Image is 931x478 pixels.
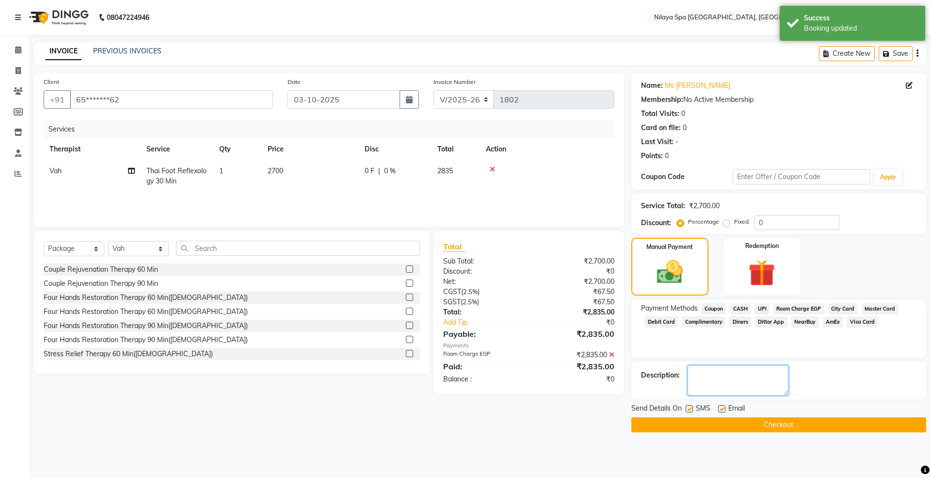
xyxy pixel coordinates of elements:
div: Four Hands Restoration Therapy 90 Min([DEMOGRAPHIC_DATA]) [44,335,248,345]
span: Payment Methods [641,303,698,313]
div: 0 [683,123,687,133]
label: Client [44,78,59,86]
th: Total [432,138,480,160]
div: Total: [436,307,529,317]
input: Enter Offer / Coupon Code [733,169,870,184]
label: Redemption [745,242,779,250]
a: INVOICE [46,43,81,60]
div: Description: [641,370,680,380]
span: 2700 [268,166,283,175]
div: Balance : [436,374,529,384]
div: No Active Membership [641,95,916,105]
div: Four Hands Restoration Therapy 60 Min([DEMOGRAPHIC_DATA]) [44,307,248,317]
div: Coupon Code [641,172,733,182]
img: _cash.svg [649,257,691,287]
span: Debit Card [645,316,678,328]
span: 2.5% [463,288,478,296]
span: CGST [443,287,461,296]
div: ₹2,835.00 [529,350,621,360]
span: CASH [730,303,751,314]
div: Card on file: [641,123,681,133]
div: Points: [641,151,663,161]
span: Thai Foot Reflexology 30 Min [146,166,207,185]
div: ₹67.50 [529,297,621,307]
div: ₹67.50 [529,287,621,297]
div: Membership: [641,95,683,105]
div: Room Charge EGP [436,350,529,360]
div: ₹2,835.00 [529,307,621,317]
span: | [378,166,380,176]
span: 2835 [437,166,453,175]
input: Search [176,241,420,256]
div: ₹2,700.00 [689,201,720,211]
th: Action [480,138,614,160]
div: ₹2,835.00 [529,361,621,372]
button: Create New [819,46,875,61]
span: AmEx [823,316,843,328]
span: SMS [696,403,710,415]
div: Discount: [641,218,671,228]
div: Four Hands Restoration Therapy 90 Min([DEMOGRAPHIC_DATA]) [44,321,248,331]
div: Couple Rejuvenation Therapy 90 Min [44,279,158,289]
div: Paid: [436,361,529,372]
label: Percentage [688,217,719,226]
div: Payments [443,342,614,350]
div: - [675,137,678,147]
span: Send Details On [631,403,682,415]
th: Price [262,138,359,160]
label: Date [288,78,301,86]
div: Sub Total: [436,256,529,266]
input: Search by Name/Mobile/Email/Code [70,90,273,109]
div: Net: [436,277,529,287]
span: Total [443,242,465,252]
th: Therapist [44,138,141,160]
div: 0 [681,109,685,119]
span: Dittor App [755,316,787,328]
span: UPI [754,303,770,314]
span: Diners [729,316,751,328]
span: Master Card [862,303,899,314]
button: Checkout [631,417,926,432]
span: Complimentary [682,316,725,328]
span: NearBuy [791,316,819,328]
th: Disc [359,138,432,160]
label: Manual Payment [646,243,693,251]
span: 0 % [384,166,396,176]
span: City Card [828,303,858,314]
span: SGST [443,297,461,306]
div: ₹2,700.00 [529,277,621,287]
div: Discount: [436,266,529,277]
div: ₹0 [529,266,621,277]
div: Payable: [436,328,529,340]
img: logo [25,4,91,31]
span: Room Charge EGP [773,303,824,314]
div: Booking updated [804,23,918,33]
th: Service [141,138,213,160]
div: ₹0 [529,374,621,384]
th: Qty [213,138,262,160]
div: Couple Rejuvenation Therapy 60 Min [44,264,158,275]
div: ₹2,700.00 [529,256,621,266]
button: Apply [874,170,902,184]
div: Four Hands Restoration Therapy 60 Min([DEMOGRAPHIC_DATA]) [44,293,248,303]
label: Invoice Number [433,78,476,86]
div: Name: [641,81,663,91]
div: Total Visits: [641,109,679,119]
span: 2.5% [463,298,477,306]
div: Service Total: [641,201,685,211]
div: ( ) [436,287,529,297]
span: Visa Card [847,316,878,328]
div: 0 [665,151,669,161]
b: 08047224946 [107,4,149,31]
a: Add Tip [436,317,544,328]
div: Stress Relief Therapy 60 Min([DEMOGRAPHIC_DATA]) [44,349,213,359]
div: ( ) [436,297,529,307]
span: Email [728,403,745,415]
div: ₹2,835.00 [529,328,621,340]
div: Services [45,120,622,138]
button: +91 [44,90,71,109]
div: ₹0 [544,317,621,328]
button: Save [879,46,913,61]
label: Fixed [734,217,749,226]
span: Coupon [702,303,726,314]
